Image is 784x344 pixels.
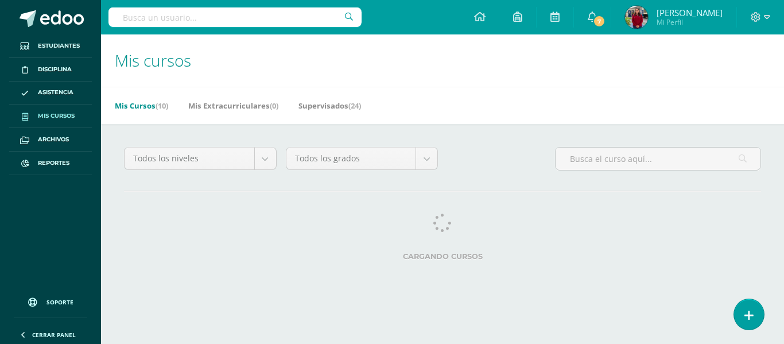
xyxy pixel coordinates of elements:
span: Todos los niveles [133,148,246,169]
span: (24) [348,101,361,111]
span: [PERSON_NAME] [657,7,723,18]
a: Todos los niveles [125,148,276,169]
a: Mis Cursos(10) [115,96,168,115]
span: (0) [270,101,278,111]
a: Asistencia [9,82,92,105]
a: Reportes [9,152,92,175]
a: Archivos [9,128,92,152]
span: Cerrar panel [32,331,76,339]
span: Reportes [38,159,69,168]
span: Todos los grados [295,148,407,169]
span: Estudiantes [38,41,80,51]
a: Mis cursos [9,105,92,128]
a: Mis Extracurriculares(0) [188,96,278,115]
span: Mis cursos [115,49,191,71]
a: Todos los grados [286,148,438,169]
span: Mi Perfil [657,17,723,27]
span: Mis cursos [38,111,75,121]
a: Soporte [14,287,87,315]
a: Estudiantes [9,34,92,58]
span: (10) [156,101,168,111]
a: Disciplina [9,58,92,82]
span: Soporte [46,298,73,306]
span: Disciplina [38,65,72,74]
span: Archivos [38,135,69,144]
img: e66938ea6f53d621eb85b78bb3ab8b81.png [625,6,648,29]
a: Supervisados(24) [298,96,361,115]
span: 7 [592,15,605,28]
input: Busca un usuario... [108,7,361,27]
label: Cargando cursos [124,252,761,261]
span: Asistencia [38,88,73,97]
input: Busca el curso aquí... [556,148,760,170]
